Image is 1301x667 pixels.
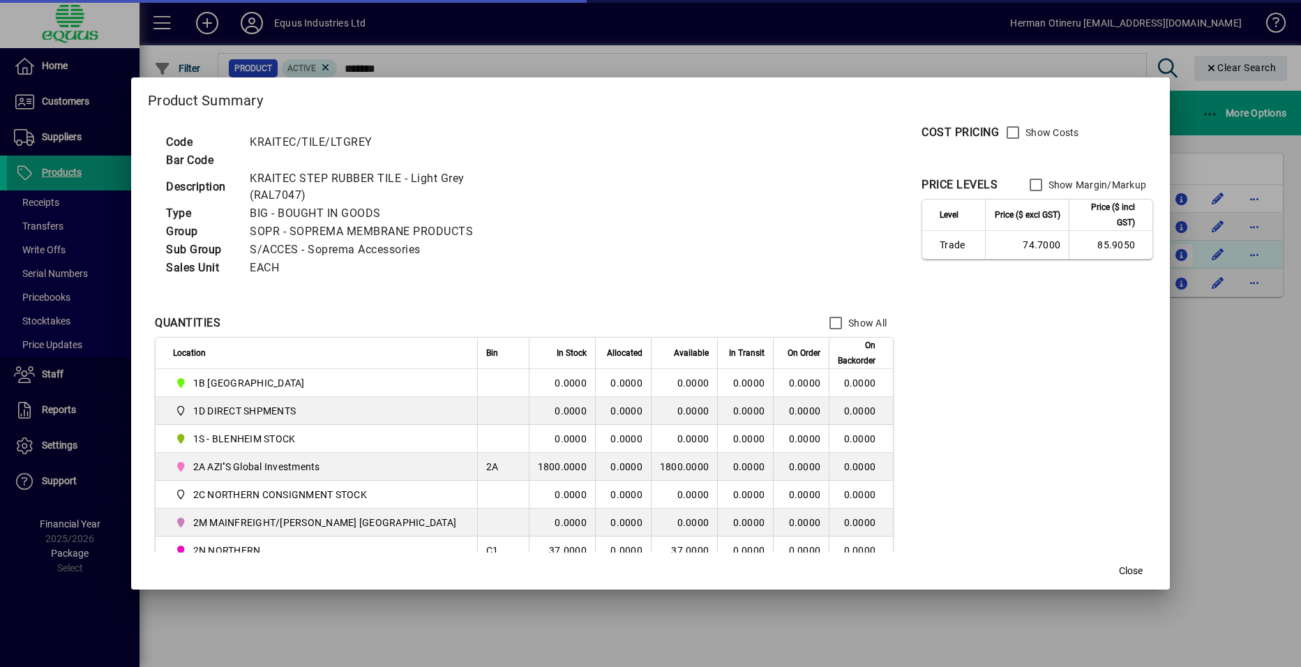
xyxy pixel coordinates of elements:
div: PRICE LEVELS [922,177,998,193]
span: 2C NORTHERN CONSIGNMENT STOCK [193,488,367,502]
span: 2C NORTHERN CONSIGNMENT STOCK [173,486,462,503]
td: 0.0000 [595,481,651,509]
span: 0.0000 [789,405,821,417]
td: Description [159,170,243,204]
td: KRAITEC STEP RUBBER TILE - Light Grey (RAL7047) [243,170,497,204]
td: 1800.0000 [651,453,717,481]
div: COST PRICING [922,124,999,141]
td: Code [159,133,243,151]
span: 0.0000 [789,545,821,556]
td: 0.0000 [595,509,651,537]
span: Close [1119,564,1143,578]
span: On Order [788,345,820,361]
button: Close [1108,559,1153,584]
label: Show All [845,316,887,330]
span: Bin [486,345,498,361]
td: Bar Code [159,151,243,170]
td: 0.0000 [529,369,595,397]
td: Group [159,223,243,241]
span: 0.0000 [789,377,821,389]
td: 0.0000 [829,537,893,564]
span: 1D DIRECT SHPMENTS [173,403,462,419]
span: 1S - BLENHEIM STOCK [173,430,462,447]
td: 74.7000 [985,231,1069,259]
span: 2N NORTHERN [173,542,462,559]
span: Level [940,207,958,223]
td: 0.0000 [651,369,717,397]
td: 0.0000 [595,537,651,564]
span: 0.0000 [733,461,765,472]
td: 2A [477,453,529,481]
span: 0.0000 [733,433,765,444]
td: 0.0000 [529,425,595,453]
div: QUANTITIES [155,315,220,331]
td: 0.0000 [529,397,595,425]
td: 0.0000 [829,481,893,509]
span: 1S - BLENHEIM STOCK [193,432,296,446]
span: 0.0000 [733,489,765,500]
td: 85.9050 [1069,231,1152,259]
td: 0.0000 [529,481,595,509]
label: Show Margin/Markup [1046,178,1147,192]
span: 0.0000 [733,545,765,556]
td: 37.0000 [651,537,717,564]
td: 0.0000 [651,481,717,509]
td: 0.0000 [651,397,717,425]
span: 0.0000 [789,489,821,500]
td: 0.0000 [829,397,893,425]
td: Sub Group [159,241,243,259]
span: 0.0000 [733,405,765,417]
td: 0.0000 [529,509,595,537]
h2: Product Summary [131,77,1170,118]
td: 0.0000 [829,453,893,481]
span: 2M MAINFREIGHT/[PERSON_NAME] [GEOGRAPHIC_DATA] [193,516,457,530]
span: In Stock [557,345,587,361]
span: 0.0000 [733,517,765,528]
span: Available [674,345,709,361]
td: BIG - BOUGHT IN GOODS [243,204,497,223]
span: 1D DIRECT SHPMENTS [193,404,296,418]
span: 0.0000 [789,433,821,444]
span: On Backorder [838,338,875,368]
td: C1 [477,537,529,564]
td: KRAITEC/TILE/LTGREY [243,133,497,151]
span: 0.0000 [789,517,821,528]
span: 2A AZI''S Global Investments [173,458,462,475]
td: 0.0000 [651,425,717,453]
span: 2N NORTHERN [193,544,261,557]
td: 0.0000 [829,425,893,453]
span: Trade [940,238,977,252]
span: 1B BLENHEIM [173,375,462,391]
span: 0.0000 [789,461,821,472]
span: In Transit [729,345,765,361]
td: 0.0000 [829,509,893,537]
td: EACH [243,259,497,277]
span: Allocated [607,345,642,361]
span: 2M MAINFREIGHT/OWENS AUCKLAND [173,514,462,531]
td: 0.0000 [595,369,651,397]
span: Price ($ incl GST) [1078,200,1135,230]
td: S/ACCES - Soprema Accessories [243,241,497,259]
td: 37.0000 [529,537,595,564]
span: 2A AZI''S Global Investments [193,460,320,474]
td: 0.0000 [829,369,893,397]
td: 0.0000 [595,397,651,425]
span: Price ($ excl GST) [995,207,1060,223]
label: Show Costs [1023,126,1079,140]
span: 1B [GEOGRAPHIC_DATA] [193,376,305,390]
td: Type [159,204,243,223]
span: 0.0000 [733,377,765,389]
span: Location [173,345,206,361]
td: 0.0000 [595,425,651,453]
td: SOPR - SOPREMA MEMBRANE PRODUCTS [243,223,497,241]
td: 0.0000 [651,509,717,537]
td: 0.0000 [595,453,651,481]
td: Sales Unit [159,259,243,277]
td: 1800.0000 [529,453,595,481]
